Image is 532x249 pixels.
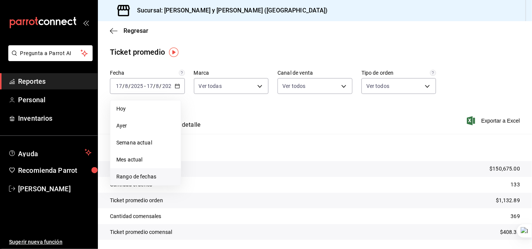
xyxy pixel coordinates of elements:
[83,20,89,26] button: open_drawer_menu
[511,181,520,189] p: 133
[116,122,175,130] span: Ayer
[131,6,328,15] h3: Sucursal: [PERSON_NAME] y [PERSON_NAME] ([GEOGRAPHIC_DATA])
[199,82,222,90] span: Ver todas
[110,228,172,236] p: Ticket promedio comensal
[18,95,91,105] span: Personal
[116,83,122,89] input: --
[430,70,436,76] svg: Todas las órdenes contabilizan 1 comensal a excepción de órdenes de mesa con comensales obligator...
[361,71,436,76] label: Tipo de orden
[125,83,128,89] input: --
[116,105,175,113] span: Hoy
[18,184,91,194] span: [PERSON_NAME]
[18,113,91,123] span: Inventarios
[131,83,143,89] input: ----
[116,173,175,181] span: Rango de fechas
[179,70,185,76] svg: Información delimitada a máximo 62 días.
[5,55,93,63] a: Pregunta a Parrot AI
[110,197,163,204] p: Ticket promedio orden
[110,27,148,34] button: Regresar
[162,83,175,89] input: ----
[9,238,91,246] span: Sugerir nueva función
[160,83,162,89] span: /
[500,228,520,236] p: $408.33
[110,212,162,220] p: Cantidad comensales
[468,116,520,125] button: Exportar a Excel
[20,49,81,57] span: Pregunta a Parrot AI
[18,148,82,157] span: Ayuda
[156,83,160,89] input: --
[110,46,165,58] div: Ticket promedio
[116,139,175,147] span: Semana actual
[18,76,91,86] span: Reportes
[110,71,185,76] label: Fecha
[282,82,305,90] span: Ver todos
[153,83,155,89] span: /
[496,197,520,204] p: $1,132.89
[277,71,352,76] label: Canal de venta
[171,121,201,134] button: Ver detalle
[511,212,520,220] p: 369
[144,83,146,89] span: -
[194,71,269,76] label: Marca
[123,27,148,34] span: Regresar
[169,48,178,57] img: Tooltip marker
[128,83,131,89] span: /
[110,143,520,152] p: Resumen
[366,82,389,90] span: Ver todos
[122,83,125,89] span: /
[116,156,175,164] span: Mes actual
[18,165,91,175] span: Recomienda Parrot
[490,165,520,173] p: $150,675.00
[146,83,153,89] input: --
[8,45,93,61] button: Pregunta a Parrot AI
